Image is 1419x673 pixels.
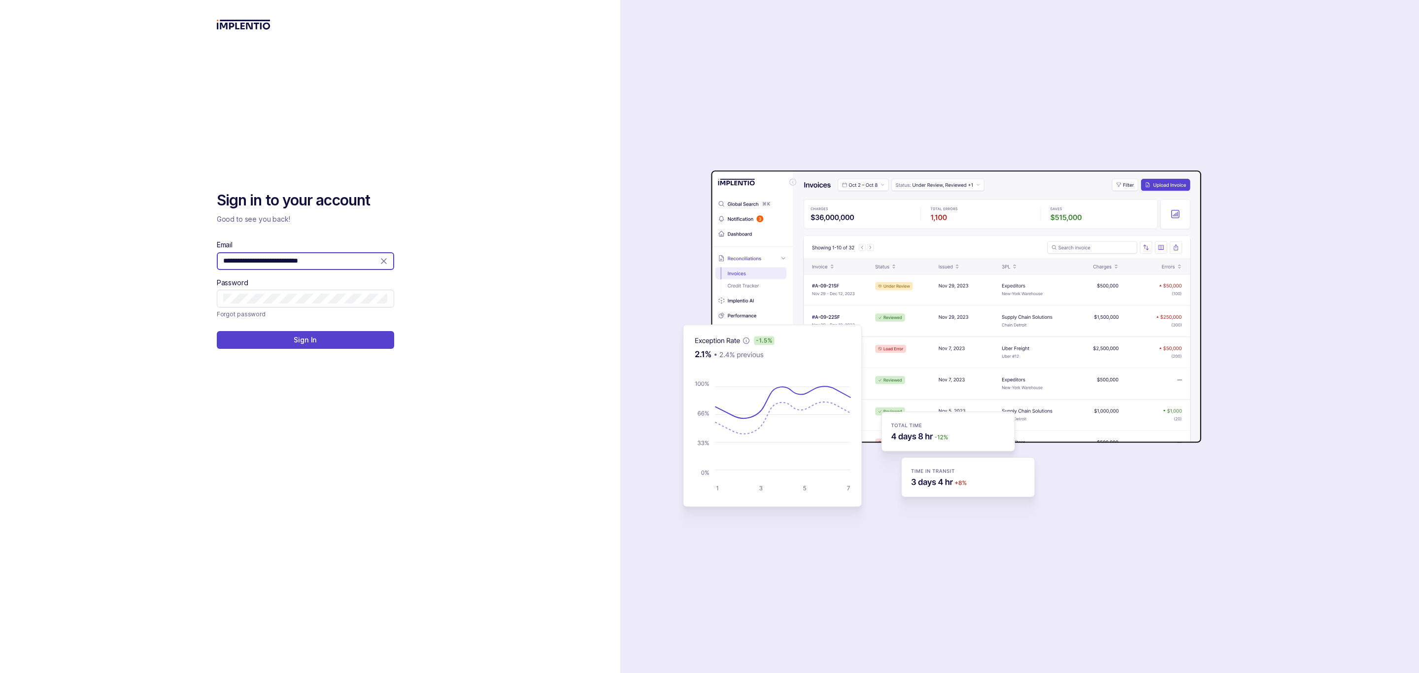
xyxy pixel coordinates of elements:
[217,20,270,30] img: logo
[217,309,266,319] p: Forgot password
[217,214,394,224] p: Good to see you back!
[217,278,248,288] label: Password
[217,191,394,210] h2: Sign in to your account
[648,139,1205,534] img: signin-background.svg
[217,240,233,250] label: Email
[217,331,394,349] button: Sign In
[294,335,317,345] p: Sign In
[217,309,266,319] a: Link Forgot password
